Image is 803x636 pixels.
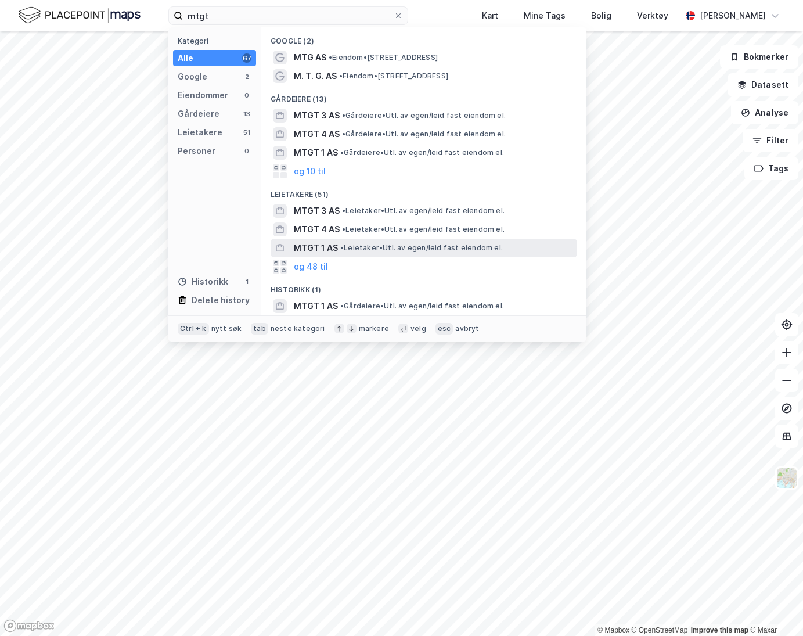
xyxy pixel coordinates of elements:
span: • [340,301,344,310]
span: • [329,53,332,62]
a: OpenStreetMap [632,626,688,634]
iframe: Chat Widget [745,580,803,636]
div: Bolig [591,9,611,23]
div: Google [178,70,207,84]
div: neste kategori [271,324,325,333]
a: Mapbox homepage [3,619,55,633]
div: Verktøy [637,9,668,23]
button: Datasett [728,73,798,96]
span: Gårdeiere • Utl. av egen/leid fast eiendom el. [342,111,506,120]
div: 51 [242,128,251,137]
button: Tags [744,157,798,180]
span: Gårdeiere • Utl. av egen/leid fast eiendom el. [340,148,504,157]
div: Historikk (1) [261,276,586,297]
span: • [342,225,345,233]
div: Eiendommer [178,88,228,102]
div: 67 [242,53,251,63]
span: Eiendom • [STREET_ADDRESS] [329,53,438,62]
button: og 10 til [294,164,326,178]
div: Google (2) [261,27,586,48]
div: esc [435,323,453,335]
div: Personer [178,144,215,158]
div: 2 [242,72,251,81]
div: Delete history [192,293,250,307]
div: [PERSON_NAME] [700,9,766,23]
div: Gårdeiere [178,107,219,121]
span: MTG AS [294,51,326,64]
a: Mapbox [597,626,629,634]
div: 13 [242,109,251,118]
span: MTGT 4 AS [294,222,340,236]
span: Leietaker • Utl. av egen/leid fast eiendom el. [340,243,503,253]
div: Alle [178,51,193,65]
div: Kategori [178,37,256,45]
span: • [342,130,345,138]
span: Eiendom • [STREET_ADDRESS] [339,71,448,81]
span: Gårdeiere • Utl. av egen/leid fast eiendom el. [340,301,504,311]
span: • [342,111,345,120]
span: • [339,71,343,80]
div: markere [359,324,389,333]
div: avbryt [455,324,479,333]
span: • [342,206,345,215]
span: • [340,148,344,157]
button: Bokmerker [720,45,798,69]
span: • [340,243,344,252]
div: velg [410,324,426,333]
span: Gårdeiere • Utl. av egen/leid fast eiendom el. [342,130,506,139]
div: 1 [242,277,251,286]
div: 0 [242,146,251,156]
span: MTGT 1 AS [294,299,338,313]
div: 0 [242,91,251,100]
div: nytt søk [211,324,242,333]
input: Søk på adresse, matrikkel, gårdeiere, leietakere eller personer [183,7,394,24]
img: Z [776,467,798,489]
div: Ctrl + k [178,323,209,335]
button: Filter [743,129,798,152]
div: Leietakere (51) [261,181,586,202]
span: MTGT 4 AS [294,127,340,141]
span: MTGT 1 AS [294,146,338,160]
span: MTGT 3 AS [294,204,340,218]
div: Kart [482,9,498,23]
div: Mine Tags [524,9,566,23]
span: MTGT 1 AS [294,241,338,255]
a: Improve this map [691,626,748,634]
span: M. T. G. AS [294,69,337,83]
span: Leietaker • Utl. av egen/leid fast eiendom el. [342,225,505,234]
span: Leietaker • Utl. av egen/leid fast eiendom el. [342,206,505,215]
span: MTGT 3 AS [294,109,340,123]
button: Analyse [731,101,798,124]
img: logo.f888ab2527a4732fd821a326f86c7f29.svg [19,5,141,26]
button: og 48 til [294,260,328,274]
div: Leietakere [178,125,222,139]
div: Historikk [178,275,228,289]
div: Kontrollprogram for chat [745,580,803,636]
div: Gårdeiere (13) [261,85,586,106]
div: tab [251,323,268,335]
